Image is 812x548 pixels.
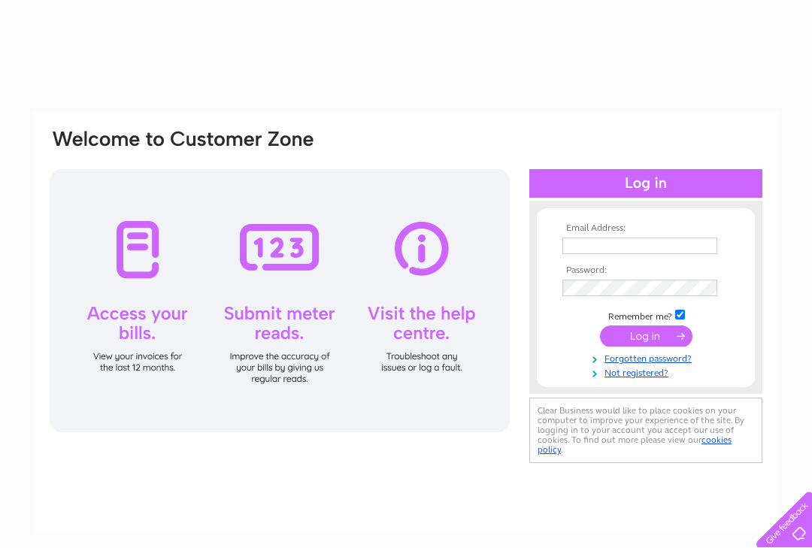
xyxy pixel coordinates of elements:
a: Not registered? [562,365,733,379]
a: cookies policy [538,434,732,455]
a: Forgotten password? [562,350,733,365]
input: Submit [600,325,692,347]
td: Remember me? [559,307,733,322]
div: Clear Business would like to place cookies on your computer to improve your experience of the sit... [529,398,762,463]
th: Password: [559,265,733,276]
th: Email Address: [559,223,733,234]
